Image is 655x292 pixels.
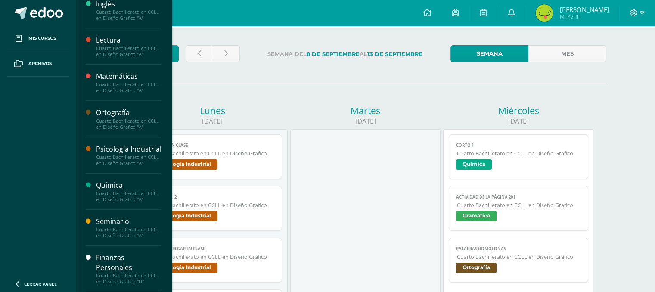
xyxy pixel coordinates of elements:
[96,154,161,166] div: Cuarto Bachillerato en CCLL en Diseño Grafico "A"
[96,71,161,81] div: Matemáticas
[96,118,161,130] div: Cuarto Bachillerato en CCLL en Diseño Grafico "A"
[151,202,275,209] span: Cuarto Bachillerato en CCLL en Diseño Grafico
[456,211,497,221] span: Gramática
[150,211,217,221] span: Psicología Industrial
[96,217,161,239] a: SeminarioCuarto Bachillerato en CCLL en Diseño Grafico "A"
[96,253,161,285] a: Finanzas PersonalesCuarto Bachillerato en CCLL en Diseño Grafico "U"
[449,134,589,179] a: Corto 1Cuarto Bachillerato en CCLL en Diseño GraficoQuímica
[449,238,589,283] a: Palabras homófonasCuarto Bachillerato en CCLL en Diseño GraficoOrtografía
[559,5,609,14] span: [PERSON_NAME]
[24,281,57,287] span: Cerrar panel
[7,51,69,77] a: Archivos
[96,35,161,57] a: LecturaCuarto Bachillerato en CCLL en Diseño Grafico "A"
[456,246,581,252] span: Palabras homófonas
[367,51,422,57] strong: 13 de Septiembre
[457,150,581,157] span: Cuarto Bachillerato en CCLL en Diseño Grafico
[96,217,161,227] div: Seminario
[456,194,581,200] span: Actividad de la página 201
[143,186,282,231] a: Corto No. 2Cuarto Bachillerato en CCLL en Diseño GraficoPsicología Industrial
[151,150,275,157] span: Cuarto Bachillerato en CCLL en Diseño Grafico
[536,4,553,22] img: 97e88fa67c80cacf31678ba3dd903fc2.png
[96,45,161,57] div: Cuarto Bachillerato en CCLL en Diseño Grafico "A"
[290,105,441,117] div: Martes
[456,159,492,170] span: Química
[443,117,593,126] div: [DATE]
[150,143,275,148] span: Trabajo en clase
[247,45,444,63] label: Semana del al
[150,194,275,200] span: Corto No. 2
[96,35,161,45] div: Lectura
[96,108,161,118] div: Ortografía
[457,202,581,209] span: Cuarto Bachillerato en CCLL en Diseño Grafico
[449,186,589,231] a: Actividad de la página 201Cuarto Bachillerato en CCLL en Diseño GraficoGramática
[96,273,161,285] div: Cuarto Bachillerato en CCLL en Diseño Grafico "U"
[528,45,606,62] a: Mes
[150,263,217,273] span: Psicología Industrial
[290,117,441,126] div: [DATE]
[96,253,161,273] div: Finanzas Personales
[150,246,275,252] span: Tarea entregar en clase
[457,253,581,261] span: Cuarto Bachillerato en CCLL en Diseño Grafico
[143,238,282,283] a: Tarea entregar en claseCuarto Bachillerato en CCLL en Diseño GraficoPsicología Industrial
[456,143,581,148] span: Corto 1
[7,26,69,51] a: Mis cursos
[443,105,593,117] div: Miércoles
[137,105,288,117] div: Lunes
[150,159,217,170] span: Psicología Industrial
[559,13,609,20] span: Mi Perfil
[96,71,161,93] a: MatemáticasCuarto Bachillerato en CCLL en Diseño Grafico "A"
[96,144,161,166] a: Psicología IndustrialCuarto Bachillerato en CCLL en Diseño Grafico "A"
[96,9,161,21] div: Cuarto Bachillerato en CCLL en Diseño Grafico "A"
[28,60,52,67] span: Archivos
[143,134,282,179] a: Trabajo en claseCuarto Bachillerato en CCLL en Diseño GraficoPsicología Industrial
[28,35,56,42] span: Mis cursos
[96,81,161,93] div: Cuarto Bachillerato en CCLL en Diseño Grafico "A"
[96,180,161,202] a: QuímicaCuarto Bachillerato en CCLL en Diseño Grafico "A"
[450,45,528,62] a: Semana
[96,180,161,190] div: Química
[137,117,288,126] div: [DATE]
[456,263,497,273] span: Ortografía
[96,227,161,239] div: Cuarto Bachillerato en CCLL en Diseño Grafico "A"
[96,190,161,202] div: Cuarto Bachillerato en CCLL en Diseño Grafico "A"
[151,253,275,261] span: Cuarto Bachillerato en CCLL en Diseño Grafico
[96,108,161,130] a: OrtografíaCuarto Bachillerato en CCLL en Diseño Grafico "A"
[96,144,161,154] div: Psicología Industrial
[307,51,360,57] strong: 8 de Septiembre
